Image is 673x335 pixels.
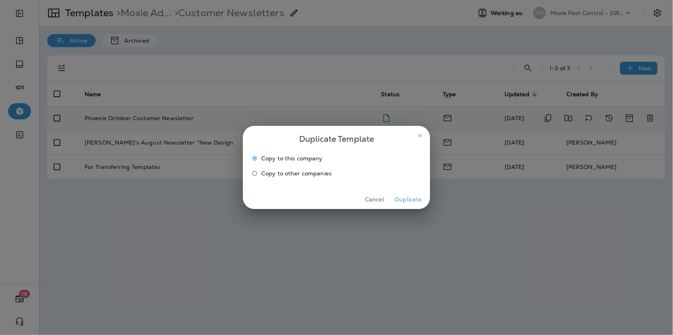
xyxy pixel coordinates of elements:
span: Duplicate Template [299,132,374,145]
button: Duplicate [393,193,424,206]
span: Copy to this company [261,155,323,162]
button: Cancel [359,193,390,206]
button: close [414,129,427,142]
span: Copy to other companies [261,170,332,177]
